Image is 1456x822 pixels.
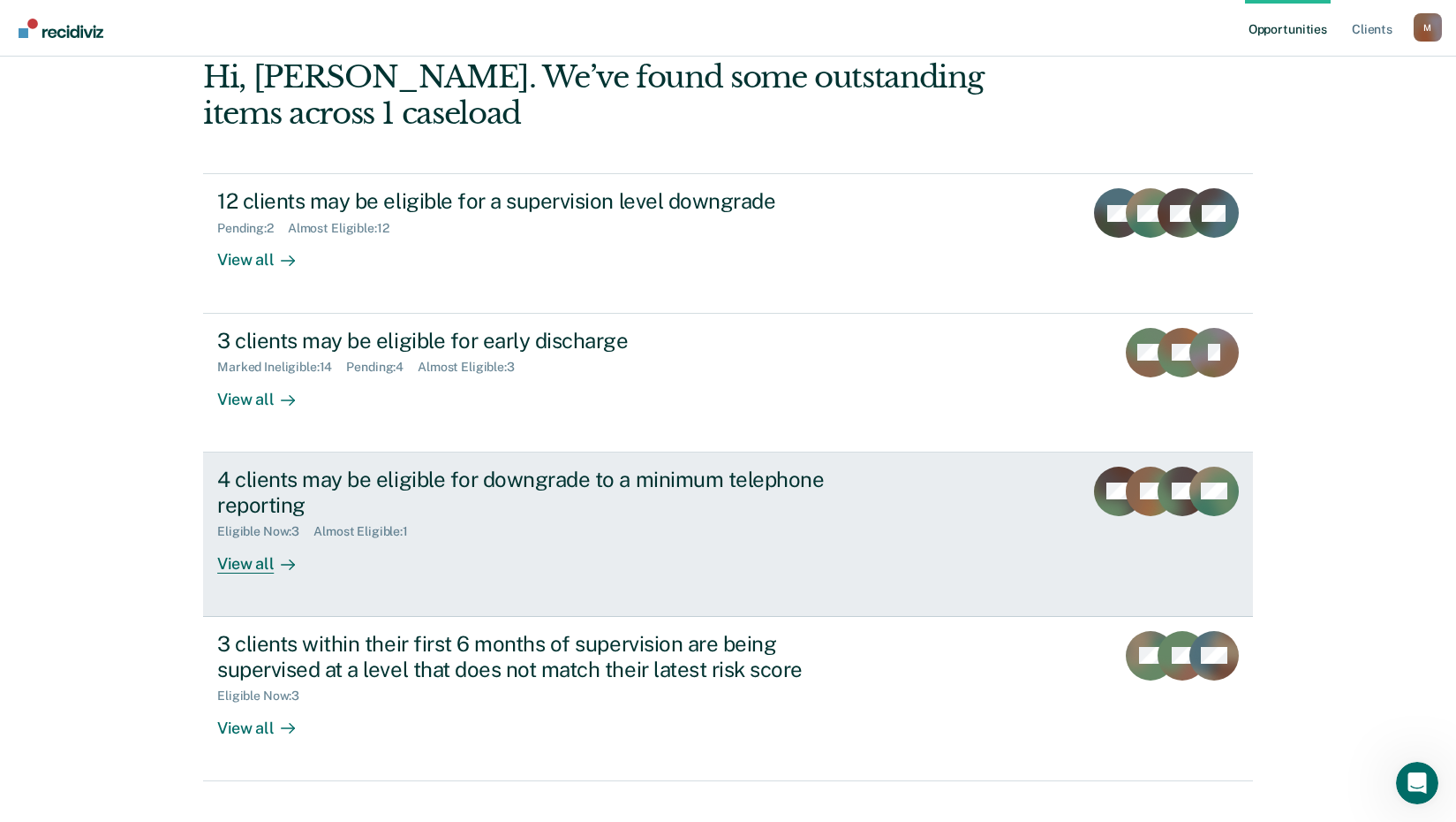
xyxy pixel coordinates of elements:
div: Almost Eligible : 12 [288,221,404,236]
div: 3 clients may be eligible for early discharge [217,328,837,354]
div: 3 clients within their first 6 months of supervision are being supervised at a level that does no... [217,631,837,682]
div: Hi, [PERSON_NAME]. We’ve found some outstanding items across 1 caseload [203,59,1043,132]
div: 12 clients may be eligible for a supervision level downgrade [217,188,837,214]
div: M [1414,13,1442,42]
img: Recidiviz [19,19,103,38]
iframe: Intercom live chat [1396,762,1438,804]
div: Eligible Now : 3 [217,524,313,539]
div: Almost Eligible : 1 [313,524,422,539]
div: Marked Ineligible : 14 [217,360,346,375]
div: View all [217,375,316,409]
div: Pending : 4 [346,360,418,375]
a: 3 clients may be eligible for early dischargeMarked Ineligible:14Pending:4Almost Eligible:3View all [203,314,1253,453]
div: Eligible Now : 3 [217,689,313,704]
div: Pending : 2 [217,221,288,236]
div: View all [217,236,316,270]
div: Almost Eligible : 3 [418,360,529,375]
div: View all [217,539,316,574]
button: Profile dropdown button [1414,13,1442,42]
a: 12 clients may be eligible for a supervision level downgradePending:2Almost Eligible:12View all [203,173,1253,313]
a: 3 clients within their first 6 months of supervision are being supervised at a level that does no... [203,617,1253,781]
a: 4 clients may be eligible for downgrade to a minimum telephone reportingEligible Now:3Almost Elig... [203,453,1253,617]
div: View all [217,704,316,738]
div: 4 clients may be eligible for downgrade to a minimum telephone reporting [217,467,837,518]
